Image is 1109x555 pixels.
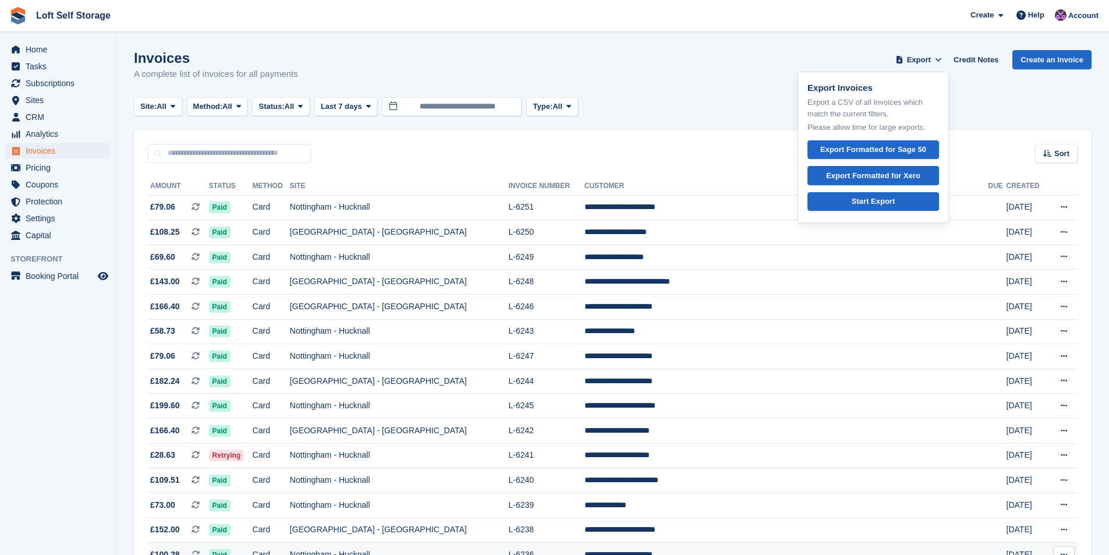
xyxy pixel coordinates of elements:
span: Home [26,41,95,58]
td: [GEOGRAPHIC_DATA] - [GEOGRAPHIC_DATA] [290,419,509,444]
a: Start Export [807,192,939,211]
td: L-6248 [509,270,584,295]
button: Last 7 days [314,97,378,116]
td: L-6240 [509,468,584,493]
a: menu [6,160,110,176]
th: Method [253,177,290,196]
span: Paid [209,202,231,213]
th: Site [290,177,509,196]
th: Invoice Number [509,177,584,196]
a: menu [6,193,110,210]
a: menu [6,126,110,142]
div: Start Export [852,196,895,207]
span: Coupons [26,176,95,193]
th: Amount [148,177,209,196]
img: stora-icon-8386f47178a22dfd0bd8f6a31ec36ba5ce8667c1dd55bd0f319d3a0aa187defe.svg [9,7,27,24]
span: Paid [209,326,231,337]
a: Credit Notes [949,50,1003,69]
span: Create [970,9,994,21]
button: Export [893,50,944,69]
span: All [285,101,295,112]
span: Invoices [26,143,95,159]
span: £79.06 [150,201,175,213]
span: Paid [209,252,231,263]
span: Booking Portal [26,268,95,284]
span: Type: [533,101,552,112]
td: Card [253,369,290,394]
span: Pricing [26,160,95,176]
td: [DATE] [1007,468,1048,493]
span: Sort [1054,148,1069,160]
td: [DATE] [1007,419,1048,444]
span: Protection [26,193,95,210]
span: Paid [209,376,231,387]
span: CRM [26,109,95,125]
span: £109.51 [150,474,180,486]
a: Export Formatted for Xero [807,166,939,185]
td: L-6246 [509,295,584,320]
span: Status: [258,101,284,112]
td: Nottingham - Hucknall [290,344,509,369]
th: Created [1007,177,1048,196]
td: L-6249 [509,245,584,270]
td: L-6245 [509,394,584,419]
td: Card [253,245,290,270]
a: Loft Self Storage [31,6,115,25]
td: [DATE] [1007,270,1048,295]
span: Help [1028,9,1044,21]
span: £58.73 [150,325,175,337]
span: £152.00 [150,524,180,536]
td: [DATE] [1007,344,1048,369]
span: Paid [209,351,231,362]
td: [DATE] [1007,295,1048,320]
span: Paid [209,400,231,412]
span: All [552,101,562,112]
a: menu [6,109,110,125]
span: Tasks [26,58,95,75]
td: [DATE] [1007,220,1048,245]
span: Paid [209,301,231,313]
p: Please allow time for large exports. [807,122,939,133]
span: £69.60 [150,251,175,263]
td: [GEOGRAPHIC_DATA] - [GEOGRAPHIC_DATA] [290,295,509,320]
td: [DATE] [1007,195,1048,220]
span: Paid [209,500,231,511]
td: L-6244 [509,369,584,394]
td: [DATE] [1007,319,1048,344]
p: A complete list of invoices for all payments [134,68,298,81]
a: Export Formatted for Sage 50 [807,140,939,160]
img: Amy Wright [1055,9,1067,21]
span: Capital [26,227,95,243]
td: [GEOGRAPHIC_DATA] - [GEOGRAPHIC_DATA] [290,270,509,295]
td: Nottingham - Hucknall [290,468,509,493]
a: menu [6,176,110,193]
td: [DATE] [1007,518,1048,543]
span: £182.24 [150,375,180,387]
th: Status [209,177,253,196]
a: Create an Invoice [1012,50,1092,69]
button: Status: All [252,97,309,116]
a: menu [6,75,110,91]
span: Paid [209,524,231,536]
td: Card [253,394,290,419]
span: Analytics [26,126,95,142]
td: L-6251 [509,195,584,220]
span: £199.60 [150,400,180,412]
td: L-6241 [509,443,584,468]
span: £28.63 [150,449,175,461]
td: Card [253,344,290,369]
div: Export Formatted for Xero [826,170,920,182]
th: Customer [584,177,988,196]
a: Preview store [96,269,110,283]
span: Account [1068,10,1099,22]
p: Export Invoices [807,82,939,95]
td: Card [253,493,290,518]
td: L-6242 [509,419,584,444]
td: [GEOGRAPHIC_DATA] - [GEOGRAPHIC_DATA] [290,518,509,543]
th: Due [988,177,1006,196]
span: Retrying [209,450,245,461]
td: Card [253,270,290,295]
div: Export Formatted for Sage 50 [820,144,926,155]
span: Site: [140,101,157,112]
a: menu [6,41,110,58]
